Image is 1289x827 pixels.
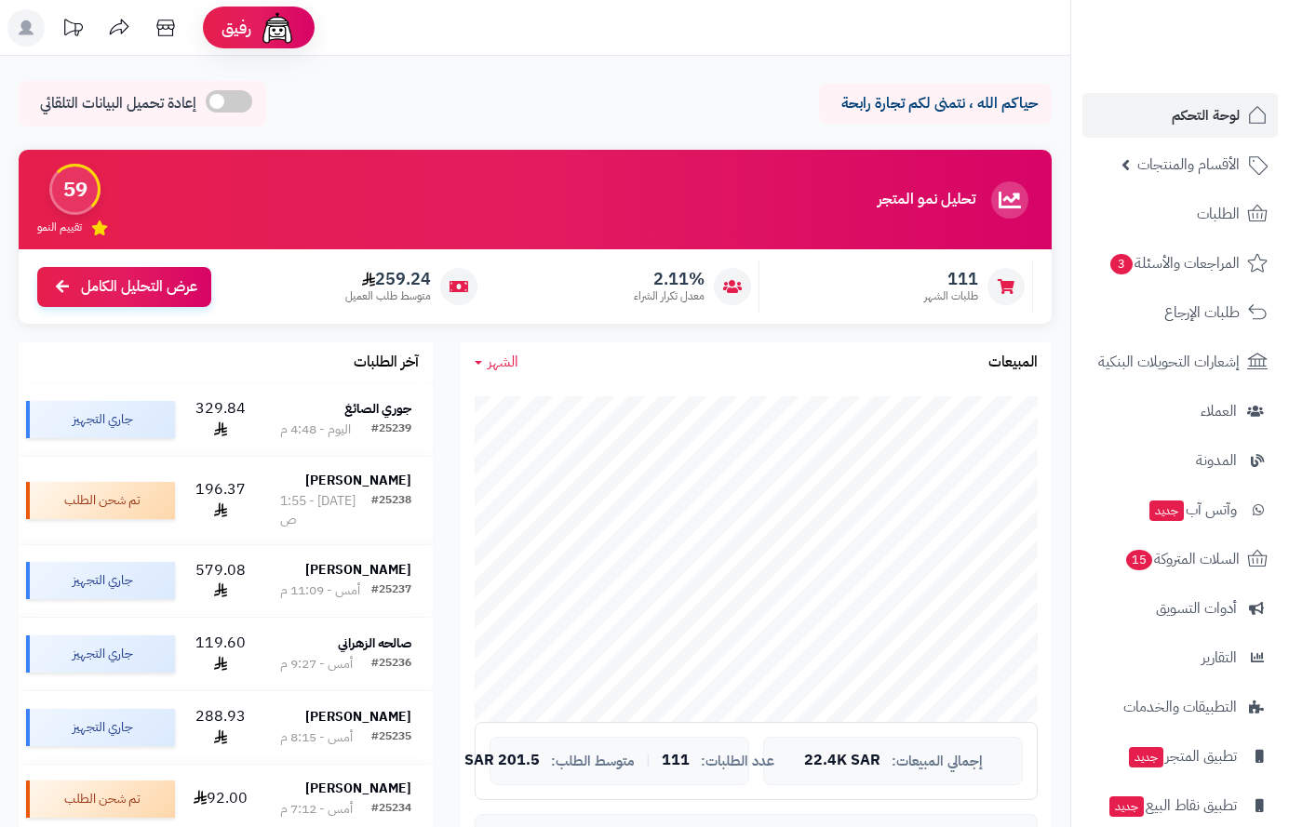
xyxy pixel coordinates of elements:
span: جديد [1149,500,1184,521]
div: تم شحن الطلب [26,482,175,519]
span: 201.5 SAR [464,753,540,769]
div: #25234 [371,800,411,819]
strong: [PERSON_NAME] [305,471,411,490]
h3: آخر الطلبات [354,354,419,371]
span: 111 [924,269,978,289]
span: متوسط الطلب: [551,754,635,769]
span: إعادة تحميل البيانات التلقائي [40,93,196,114]
div: أمس - 8:15 م [280,728,353,747]
div: #25239 [371,420,411,439]
span: متوسط طلب العميل [345,288,431,304]
span: طلبات الشهر [924,288,978,304]
span: إجمالي المبيعات: [892,754,983,769]
strong: صالحه الزهراني [338,634,411,653]
span: عرض التحليل الكامل [81,276,197,298]
h3: المبيعات [988,354,1038,371]
span: لوحة التحكم [1172,102,1240,128]
a: تطبيق المتجرجديد [1082,734,1278,779]
a: إشعارات التحويلات البنكية [1082,340,1278,384]
a: عرض التحليل الكامل [37,267,211,307]
a: تحديثات المنصة [49,9,96,51]
span: المراجعات والأسئلة [1108,250,1240,276]
td: 579.08 [182,545,259,618]
span: تقييم النمو [37,220,82,235]
span: الشهر [488,351,518,373]
div: #25238 [371,492,411,529]
strong: [PERSON_NAME] [305,779,411,798]
span: 111 [662,753,690,769]
span: 22.4K SAR [804,753,880,769]
a: التقارير [1082,635,1278,680]
a: وآتس آبجديد [1082,487,1278,532]
span: 15 [1126,550,1152,570]
span: الأقسام والمنتجات [1137,152,1240,178]
span: جديد [1109,796,1144,817]
div: جاري التجهيز [26,562,175,599]
a: الشهر [475,352,518,373]
div: أمس - 11:09 م [280,581,360,600]
span: السلات المتروكة [1124,546,1240,572]
span: | [646,754,651,767]
span: رفيق [222,17,251,39]
div: جاري التجهيز [26,709,175,746]
a: التطبيقات والخدمات [1082,685,1278,729]
p: حياكم الله ، نتمنى لكم تجارة رابحة [833,93,1038,114]
td: 196.37 [182,457,259,544]
a: أدوات التسويق [1082,586,1278,631]
span: التقارير [1202,645,1237,671]
a: العملاء [1082,389,1278,434]
td: 119.60 [182,618,259,690]
span: 2.11% [634,269,705,289]
span: الطلبات [1197,201,1240,227]
span: جديد [1129,747,1163,767]
span: المدونة [1196,447,1237,474]
div: #25236 [371,655,411,674]
div: أمس - 7:12 م [280,800,353,819]
div: تم شحن الطلب [26,780,175,818]
a: الطلبات [1082,192,1278,236]
span: إشعارات التحويلات البنكية [1098,349,1240,375]
a: طلبات الإرجاع [1082,290,1278,335]
a: لوحة التحكم [1082,93,1278,138]
a: المدونة [1082,438,1278,483]
span: تطبيق نقاط البيع [1108,793,1237,819]
span: أدوات التسويق [1156,595,1237,621]
div: [DATE] - 1:55 ص [280,492,371,529]
div: جاري التجهيز [26,635,175,673]
div: اليوم - 4:48 م [280,420,351,439]
span: وآتس آب [1148,497,1237,523]
div: #25235 [371,728,411,747]
span: طلبات الإرجاع [1164,300,1240,326]
span: معدل تكرار الشراء [634,288,705,304]
a: السلات المتروكة15 [1082,537,1278,581]
span: العملاء [1201,398,1237,424]
span: 259.24 [345,269,431,289]
div: #25237 [371,581,411,600]
span: عدد الطلبات: [701,754,774,769]
div: جاري التجهيز [26,401,175,438]
img: ai-face.png [259,9,296,47]
strong: [PERSON_NAME] [305,707,411,727]
span: تطبيق المتجر [1127,743,1237,769]
a: المراجعات والأسئلة3 [1082,241,1278,286]
strong: [PERSON_NAME] [305,560,411,580]
span: التطبيقات والخدمات [1123,694,1237,720]
span: 3 [1110,254,1133,274]
strong: جوري الصائغ [344,399,411,419]
div: أمس - 9:27 م [280,655,353,674]
td: 329.84 [182,383,259,456]
td: 288.93 [182,691,259,764]
h3: تحليل نمو المتجر [878,192,975,208]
